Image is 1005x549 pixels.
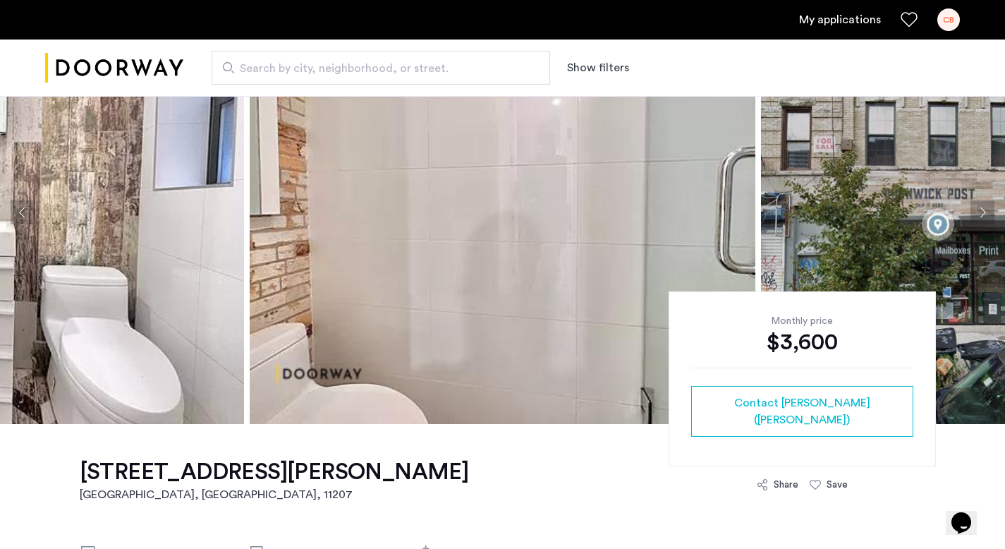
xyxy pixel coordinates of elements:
[946,493,991,535] iframe: chat widget
[691,386,913,437] button: button
[80,486,469,503] h2: [GEOGRAPHIC_DATA], [GEOGRAPHIC_DATA] , 11207
[212,51,550,85] input: Apartment Search
[691,328,913,356] div: $3,600
[702,394,902,428] span: Contact [PERSON_NAME] ([PERSON_NAME])
[45,42,183,95] img: logo
[970,200,994,224] button: Next apartment
[937,8,960,31] div: CB
[691,314,913,328] div: Monthly price
[80,458,469,486] h1: [STREET_ADDRESS][PERSON_NAME]
[567,59,629,76] button: Show or hide filters
[45,42,183,95] a: Cazamio logo
[799,11,881,28] a: My application
[80,458,469,503] a: [STREET_ADDRESS][PERSON_NAME][GEOGRAPHIC_DATA], [GEOGRAPHIC_DATA], 11207
[774,478,798,492] div: Share
[901,11,918,28] a: Favorites
[827,478,848,492] div: Save
[250,1,755,424] img: apartment
[11,200,35,224] button: Previous apartment
[240,60,511,77] span: Search by city, neighborhood, or street.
